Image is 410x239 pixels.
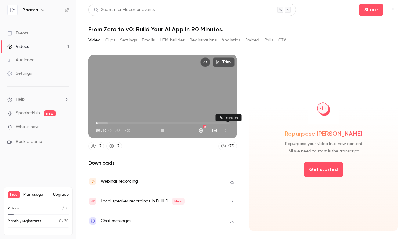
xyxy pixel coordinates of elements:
[61,206,69,211] p: / 10
[359,4,383,16] button: Share
[7,44,29,50] div: Videos
[88,35,100,45] button: Video
[285,129,362,138] span: Repurpose [PERSON_NAME]
[203,125,206,128] div: HD
[61,207,62,210] span: 1
[172,198,185,205] span: New
[157,124,169,137] button: Pause
[88,159,237,167] h2: Downloads
[7,30,28,36] div: Events
[101,217,131,225] div: Chat messages
[142,35,155,45] button: Emails
[213,57,235,67] button: Trim
[195,124,207,137] button: Settings
[160,35,185,45] button: UTM builder
[7,96,69,103] li: help-dropdown-opener
[117,143,119,149] div: 0
[218,142,237,150] a: 0%
[101,178,138,185] div: Webinar recording
[59,219,62,223] span: 0
[122,124,134,137] button: Mute
[96,128,106,133] span: 00:16
[264,35,273,45] button: Polls
[200,57,210,67] button: Embed video
[44,110,56,116] span: new
[96,128,120,133] div: 00:16
[7,57,34,63] div: Audience
[101,198,185,205] div: Local speaker recordings in FullHD
[120,35,137,45] button: Settings
[245,35,260,45] button: Embed
[23,7,38,13] h6: Paatch
[228,143,234,149] div: 0 %
[8,5,17,15] img: Paatch
[105,35,115,45] button: Clips
[16,124,39,130] span: What's new
[16,110,40,116] a: SpeakerHub
[110,128,120,133] span: 21:03
[222,124,234,137] button: Full screen
[189,35,217,45] button: Registrations
[285,140,362,155] span: Repurpose your video into new content All we need to start is the transcript
[88,26,398,33] h1: From Zero to v0: Build Your AI App in 90 Minutes.
[106,142,122,150] a: 0
[94,7,155,13] div: Search for videos or events
[16,96,25,103] span: Help
[304,162,343,177] button: Get started
[107,128,109,133] span: /
[88,142,104,150] a: 0
[62,124,69,130] iframe: Noticeable Trigger
[23,192,49,197] span: Plan usage
[99,143,101,149] div: 0
[216,114,242,121] div: Full screen
[7,70,32,77] div: Settings
[278,35,286,45] button: CTA
[53,192,69,197] button: Upgrade
[8,191,20,198] span: Free
[388,5,398,15] button: Top Bar Actions
[59,219,69,224] p: / 30
[221,35,240,45] button: Analytics
[8,206,19,211] p: Videos
[208,124,221,137] button: Turn on miniplayer
[16,139,42,145] span: Book a demo
[8,219,41,224] p: Monthly registrants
